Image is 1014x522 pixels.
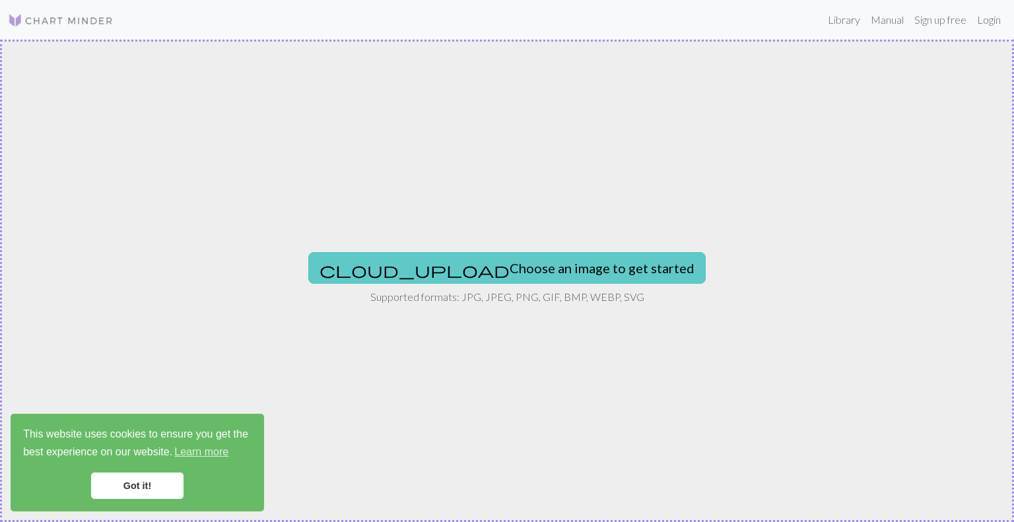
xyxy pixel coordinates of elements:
button: Choose an image to get started [308,252,706,284]
span: This website uses cookies to ensure you get the best experience on our website. [23,426,252,462]
a: Manual [865,7,909,33]
span: cloud_upload [320,261,510,279]
p: Supported formats: JPG, JPEG, PNG, GIF, BMP, WEBP, SVG [370,289,644,305]
img: Logo [8,13,114,28]
div: cookieconsent [11,414,264,511]
a: learn more about cookies [172,442,230,462]
a: dismiss cookie message [91,473,184,499]
a: Sign up free [909,7,972,33]
a: Login [972,7,1006,33]
a: Library [823,7,865,33]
